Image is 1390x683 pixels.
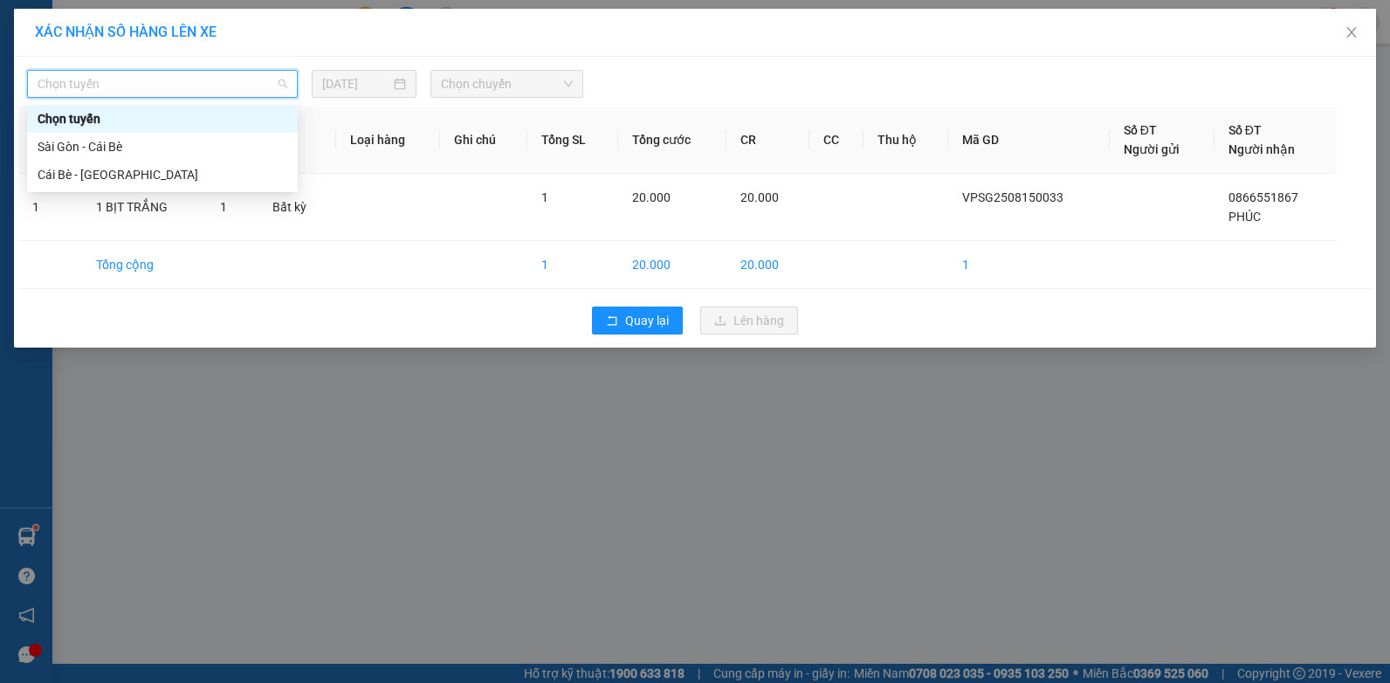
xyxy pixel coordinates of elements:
th: Tổng SL [527,107,618,174]
td: Bất kỳ [258,174,336,241]
th: Loại hàng [336,107,440,174]
td: 1 [948,241,1110,289]
span: 20.000 [632,190,671,204]
span: VPSG2508150033 [962,190,1063,204]
div: Sài Gòn - Cái Bè [38,137,287,156]
span: 0866551867 [1228,190,1298,204]
th: Mã GD [948,107,1110,174]
th: CR [726,107,809,174]
span: Quay lại [625,311,669,330]
span: Chọn chuyến [441,71,572,97]
td: 1 BỊT TRẮNG [82,174,207,241]
button: rollbackQuay lại [592,307,683,335]
td: 1 [527,241,618,289]
div: Cái Bè - Sài Gòn [27,161,298,189]
span: 1 [220,200,227,214]
span: Số ĐT [1124,123,1157,137]
span: XÁC NHẬN SỐ HÀNG LÊN XE [35,24,217,40]
span: Số ĐT [1228,123,1262,137]
input: 15/08/2025 [322,74,390,93]
span: Chọn tuyến [38,71,287,97]
th: Thu hộ [864,107,947,174]
td: 20.000 [618,241,726,289]
span: Người gửi [1124,142,1180,156]
span: PHÚC [1228,210,1261,224]
th: Ghi chú [440,107,527,174]
span: close [1345,25,1359,39]
span: 20.000 [740,190,779,204]
button: uploadLên hàng [700,307,798,335]
div: Cái Bè - [GEOGRAPHIC_DATA] [38,165,287,184]
th: STT [18,107,82,174]
td: Tổng cộng [82,241,207,289]
div: Chọn tuyến [27,105,298,133]
td: 1 [18,174,82,241]
div: Chọn tuyến [38,109,287,128]
span: Người nhận [1228,142,1295,156]
span: 1 [541,190,548,204]
div: Sài Gòn - Cái Bè [27,133,298,161]
span: rollback [606,314,618,328]
button: Close [1327,9,1376,58]
td: 20.000 [726,241,809,289]
th: Tổng cước [618,107,726,174]
th: CC [809,107,864,174]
